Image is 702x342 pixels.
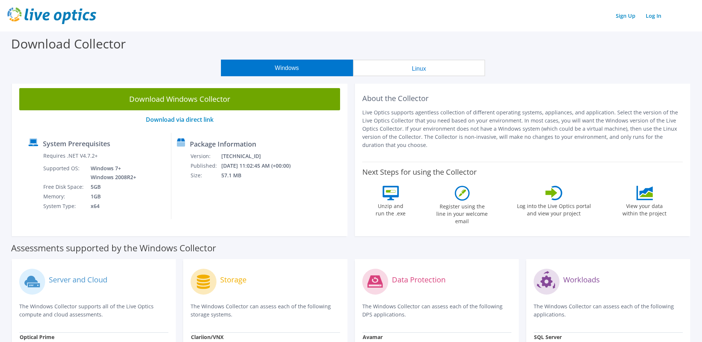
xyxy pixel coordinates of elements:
label: Storage [220,276,246,284]
button: Windows [221,60,353,76]
img: live_optics_svg.svg [7,7,96,24]
td: System Type: [43,201,85,211]
label: Next Steps for using the Collector [362,168,477,177]
button: Linux [353,60,485,76]
td: Supported OS: [43,164,85,182]
label: Workloads [563,276,600,284]
label: Log into the Live Optics portal and view your project [517,200,591,217]
p: The Windows Collector can assess each of the following storage systems. [191,302,340,319]
strong: Avamar [363,333,383,341]
label: Register using the line in your welcome email [434,201,490,225]
label: Assessments supported by the Windows Collector [11,244,216,252]
a: Sign Up [612,10,639,21]
label: Data Protection [392,276,446,284]
td: Size: [190,171,221,180]
a: Download via direct link [146,115,214,124]
a: Log In [642,10,665,21]
p: The Windows Collector can assess each of the following applications. [534,302,683,319]
label: View your data within the project [618,200,671,217]
strong: Clariion/VNX [191,333,224,341]
td: [DATE] 11:02:45 AM (+00:00) [221,161,300,171]
label: Download Collector [11,35,126,52]
label: Server and Cloud [49,276,107,284]
label: Requires .NET V4.7.2+ [43,152,98,160]
strong: SQL Server [534,333,562,341]
label: System Prerequisites [43,140,110,147]
td: 57.1 MB [221,171,300,180]
td: Version: [190,151,221,161]
h2: About the Collector [362,94,683,103]
td: Memory: [43,192,85,201]
td: 5GB [85,182,138,192]
td: Published: [190,161,221,171]
td: x64 [85,201,138,211]
a: Download Windows Collector [19,88,340,110]
td: Windows 7+ Windows 2008R2+ [85,164,138,182]
td: Free Disk Space: [43,182,85,192]
label: Unzip and run the .exe [374,200,408,217]
label: Package Information [190,140,256,148]
strong: Optical Prime [20,333,54,341]
td: 1GB [85,192,138,201]
td: [TECHNICAL_ID] [221,151,300,161]
p: The Windows Collector supports all of the Live Optics compute and cloud assessments. [19,302,168,319]
p: The Windows Collector can assess each of the following DPS applications. [362,302,511,319]
p: Live Optics supports agentless collection of different operating systems, appliances, and applica... [362,108,683,149]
